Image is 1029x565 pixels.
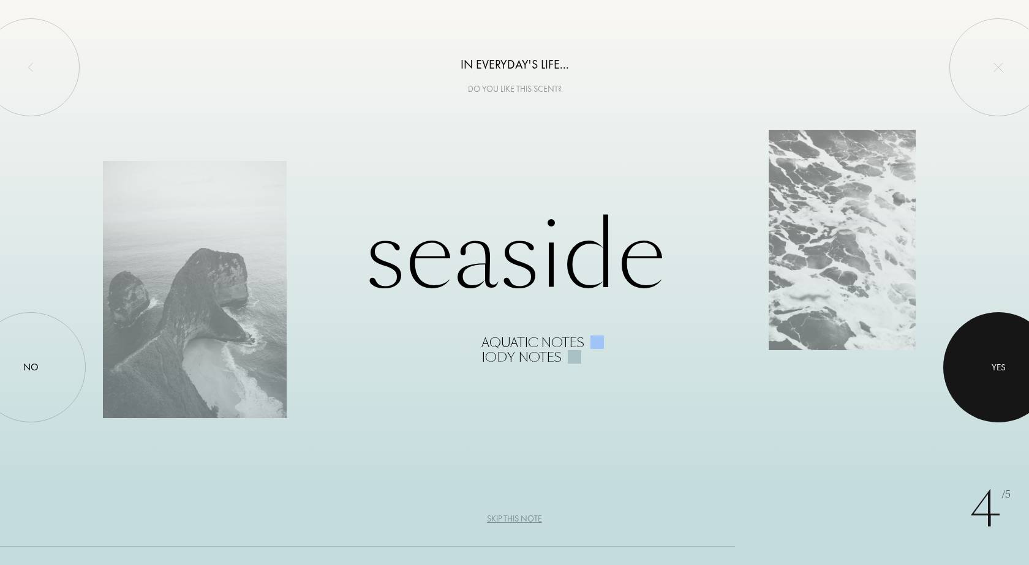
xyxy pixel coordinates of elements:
[481,350,562,365] div: Iody notes
[26,62,36,72] img: left_onboard.svg
[481,335,584,350] div: Aquatic notes
[23,360,39,375] div: No
[1001,488,1011,502] span: /5
[992,361,1006,375] div: Yes
[970,473,1011,547] div: 4
[993,62,1003,72] img: quit_onboard.svg
[487,512,542,525] div: Skip this note
[103,201,926,365] div: Seaside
